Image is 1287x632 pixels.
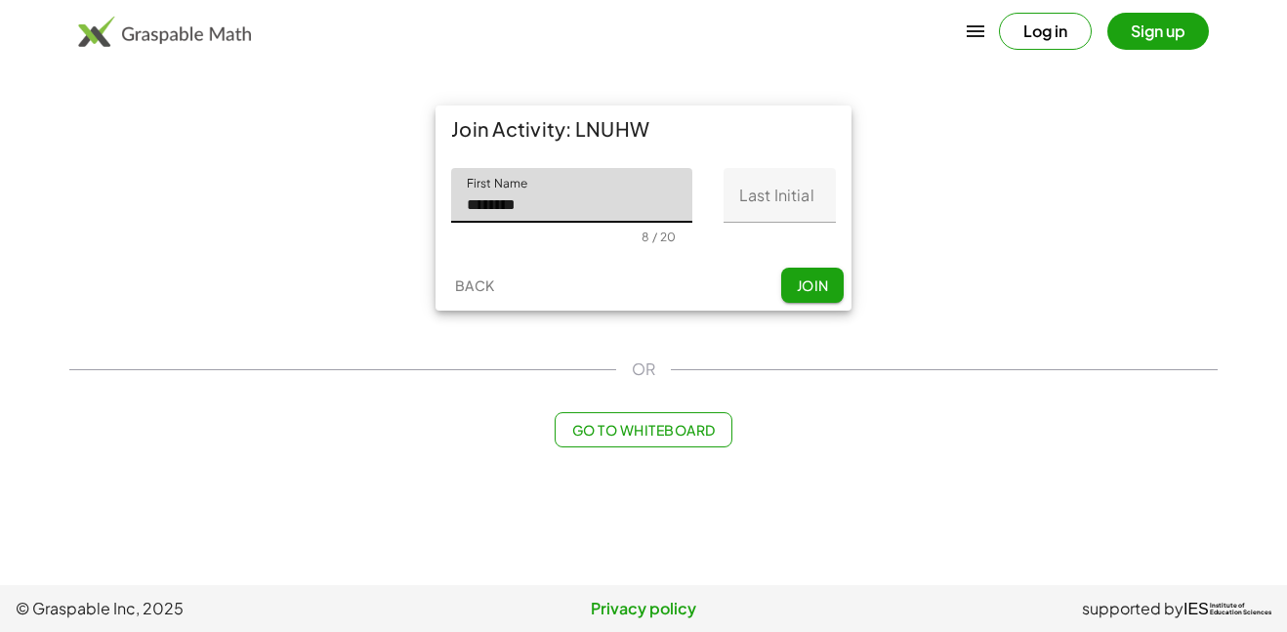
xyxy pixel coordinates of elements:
[1107,13,1209,50] button: Sign up
[642,230,676,244] div: 8 / 20
[1183,597,1271,620] a: IESInstitute ofEducation Sciences
[999,13,1092,50] button: Log in
[16,597,435,620] span: © Graspable Inc, 2025
[571,421,715,439] span: Go to Whiteboard
[555,412,731,447] button: Go to Whiteboard
[1082,597,1183,620] span: supported by
[781,268,844,303] button: Join
[454,276,494,294] span: Back
[443,268,506,303] button: Back
[1183,600,1209,618] span: IES
[1210,603,1271,616] span: Institute of Education Sciences
[436,105,851,152] div: Join Activity: LNUHW
[632,358,655,381] span: OR
[796,276,828,294] span: Join
[435,597,853,620] a: Privacy policy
